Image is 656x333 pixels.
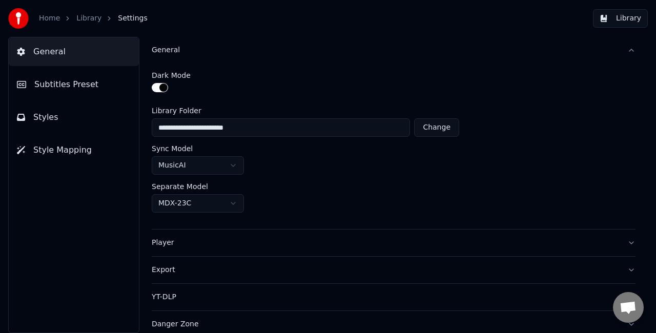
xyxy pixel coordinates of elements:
[152,64,635,229] div: General
[152,292,619,302] div: YT-DLP
[152,72,191,79] label: Dark Mode
[9,136,139,164] button: Style Mapping
[34,78,98,91] span: Subtitles Preset
[9,70,139,99] button: Subtitles Preset
[33,111,58,123] span: Styles
[152,45,619,55] div: General
[39,13,60,24] a: Home
[152,284,635,310] button: YT-DLP
[76,13,101,24] a: Library
[152,257,635,283] button: Export
[9,37,139,66] button: General
[8,8,29,29] img: youka
[152,230,635,256] button: Player
[152,37,635,64] button: General
[152,145,193,152] label: Sync Model
[118,13,147,24] span: Settings
[152,238,619,248] div: Player
[33,46,66,58] span: General
[33,144,92,156] span: Style Mapping
[414,118,459,137] button: Change
[39,13,148,24] nav: breadcrumb
[152,107,459,114] label: Library Folder
[152,265,619,275] div: Export
[593,9,648,28] button: Library
[9,103,139,132] button: Styles
[152,319,619,329] div: Danger Zone
[613,292,644,323] a: Open chat
[152,183,208,190] label: Separate Model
